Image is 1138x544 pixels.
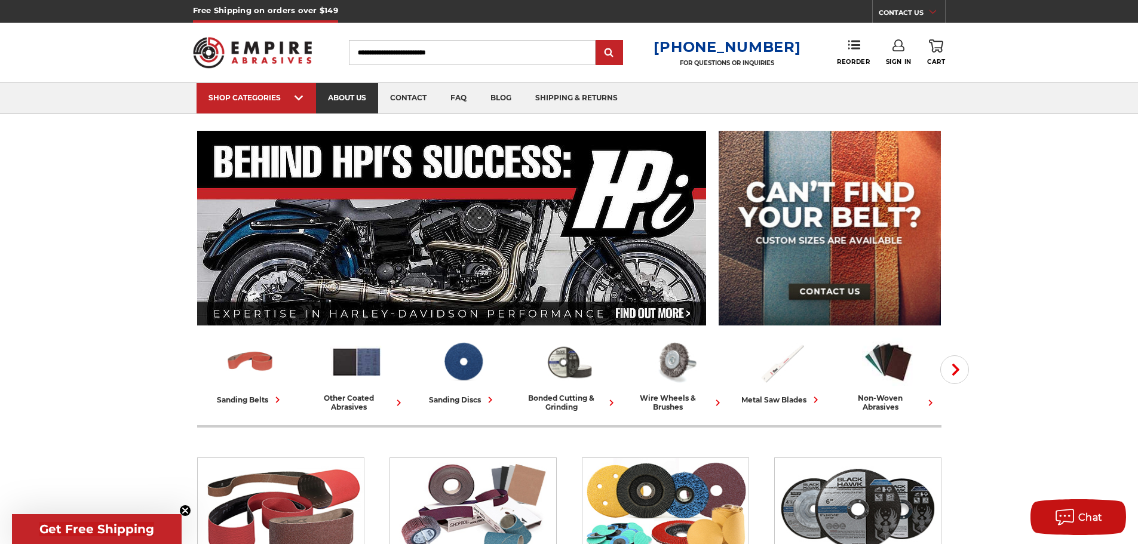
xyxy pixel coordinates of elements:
[756,336,808,388] img: Metal Saw Blades
[862,336,915,388] img: Non-woven Abrasives
[197,131,707,325] img: Banner for an interview featuring Horsepower Inc who makes Harley performance upgrades featured o...
[840,394,937,411] div: non-woven abrasives
[217,394,284,406] div: sanding belts
[193,29,312,76] img: Empire Abrasives
[316,83,378,113] a: about us
[654,38,800,56] a: [PHONE_NUMBER]
[429,394,496,406] div: sanding discs
[940,355,969,384] button: Next
[837,39,870,65] a: Reorder
[879,6,945,23] a: CONTACT US
[521,336,618,411] a: bonded cutting & grinding
[308,394,405,411] div: other coated abrasives
[330,336,383,388] img: Other Coated Abrasives
[478,83,523,113] a: blog
[521,394,618,411] div: bonded cutting & grinding
[734,336,830,406] a: metal saw blades
[543,336,596,388] img: Bonded Cutting & Grinding
[837,58,870,66] span: Reorder
[927,39,945,66] a: Cart
[886,58,912,66] span: Sign In
[719,131,941,325] img: promo banner for custom belts.
[627,394,724,411] div: wire wheels & brushes
[378,83,438,113] a: contact
[1078,512,1103,523] span: Chat
[649,336,702,388] img: Wire Wheels & Brushes
[208,93,304,102] div: SHOP CATEGORIES
[437,336,489,388] img: Sanding Discs
[308,336,405,411] a: other coated abrasives
[1030,499,1126,535] button: Chat
[438,83,478,113] a: faq
[179,505,191,517] button: Close teaser
[224,336,277,388] img: Sanding Belts
[523,83,630,113] a: shipping & returns
[597,41,621,65] input: Submit
[39,522,154,536] span: Get Free Shipping
[202,336,299,406] a: sanding belts
[12,514,182,544] div: Get Free ShippingClose teaser
[627,336,724,411] a: wire wheels & brushes
[415,336,511,406] a: sanding discs
[927,58,945,66] span: Cart
[840,336,937,411] a: non-woven abrasives
[654,59,800,67] p: FOR QUESTIONS OR INQUIRIES
[741,394,822,406] div: metal saw blades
